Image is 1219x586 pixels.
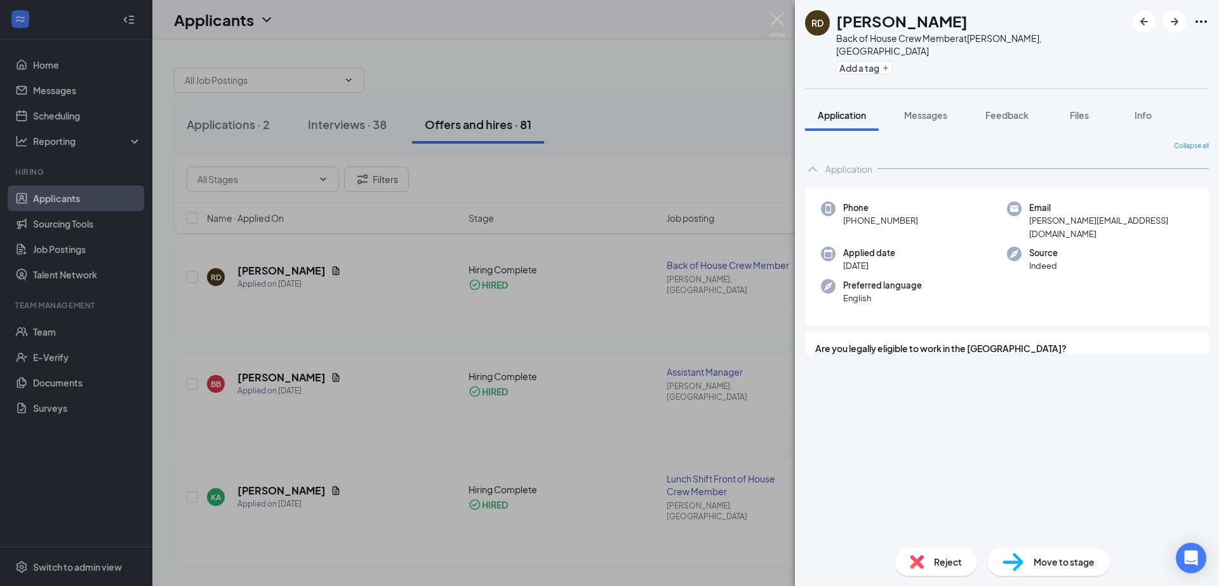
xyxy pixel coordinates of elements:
[836,32,1126,57] div: Back of House Crew Member at [PERSON_NAME], [GEOGRAPHIC_DATA]
[805,161,820,177] svg: ChevronUp
[843,259,895,272] span: [DATE]
[818,109,866,121] span: Application
[843,247,895,259] span: Applied date
[1029,214,1193,240] span: [PERSON_NAME][EMAIL_ADDRESS][DOMAIN_NAME]
[843,201,918,214] span: Phone
[1070,109,1089,121] span: Files
[1029,259,1058,272] span: Indeed
[1163,10,1186,33] button: ArrowRight
[1135,109,1152,121] span: Info
[843,214,918,227] span: [PHONE_NUMBER]
[843,279,922,292] span: Preferred language
[904,109,947,121] span: Messages
[825,163,872,175] div: Application
[934,555,962,569] span: Reject
[1029,201,1193,214] span: Email
[815,341,1199,355] span: Are you legally eligible to work in the [GEOGRAPHIC_DATA]?
[811,17,823,29] div: RD
[1194,14,1209,29] svg: Ellipses
[1136,14,1152,29] svg: ArrowLeftNew
[843,292,922,304] span: English
[882,64,889,72] svg: Plus
[985,109,1029,121] span: Feedback
[836,10,968,32] h1: [PERSON_NAME]
[1034,555,1095,569] span: Move to stage
[1174,141,1209,151] span: Collapse all
[1133,10,1156,33] button: ArrowLeftNew
[1176,543,1206,573] div: Open Intercom Messenger
[1167,14,1182,29] svg: ArrowRight
[836,61,893,74] button: PlusAdd a tag
[1029,247,1058,259] span: Source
